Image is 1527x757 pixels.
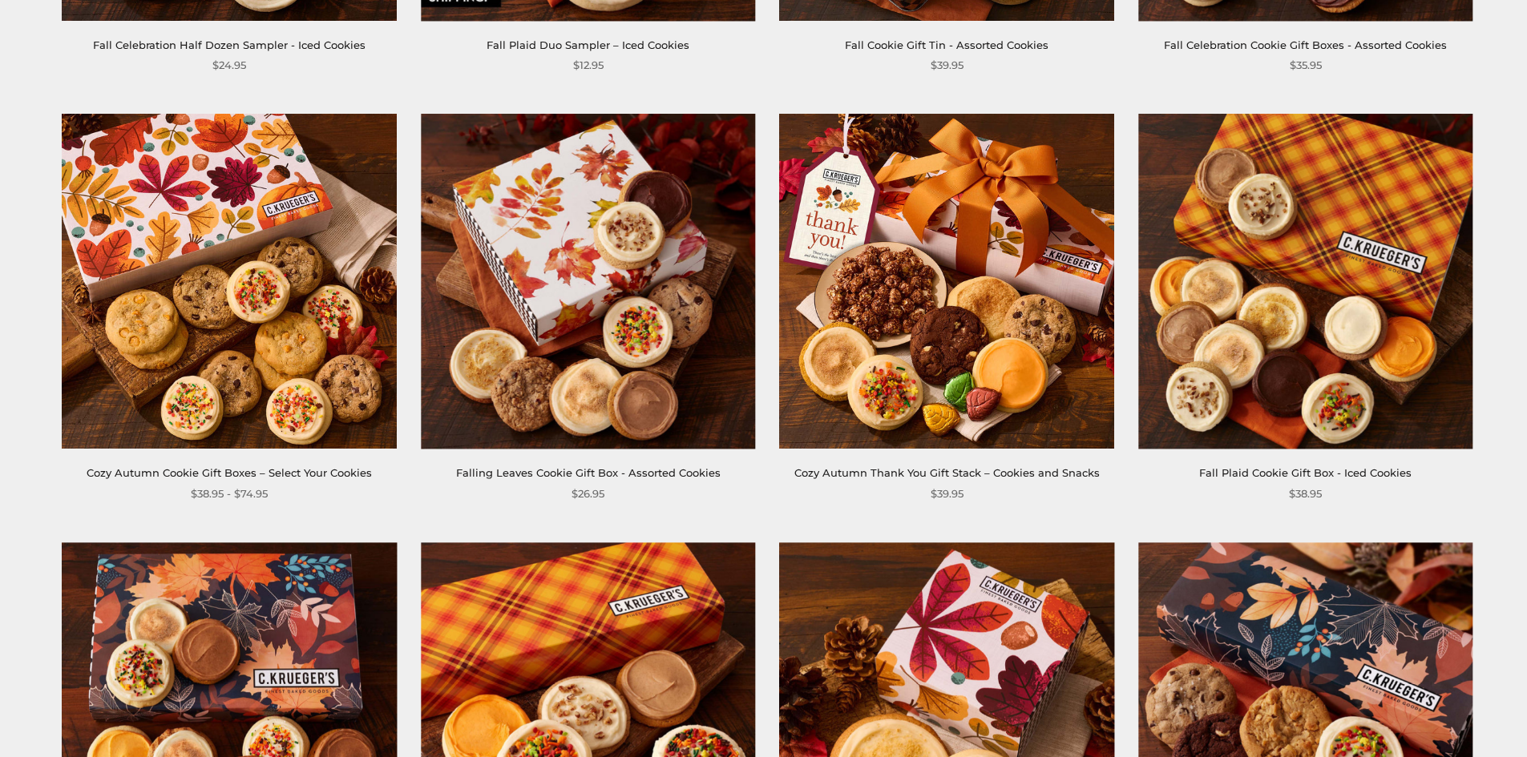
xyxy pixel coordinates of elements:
span: $39.95 [931,485,963,502]
a: Fall Celebration Half Dozen Sampler - Iced Cookies [93,38,366,51]
a: Fall Cookie Gift Tin - Assorted Cookies [845,38,1048,51]
img: Cozy Autumn Thank You Gift Stack – Cookies and Snacks [780,115,1114,449]
a: Fall Celebration Cookie Gift Boxes - Assorted Cookies [1164,38,1447,51]
a: Cozy Autumn Cookie Gift Boxes – Select Your Cookies [87,466,372,479]
img: Cozy Autumn Cookie Gift Boxes – Select Your Cookies [63,115,397,449]
span: $38.95 - $74.95 [191,485,268,502]
span: $26.95 [572,485,604,502]
span: $12.95 [573,57,604,74]
span: $39.95 [931,57,963,74]
span: $24.95 [212,57,246,74]
iframe: Sign Up via Text for Offers [13,696,166,744]
a: Fall Plaid Cookie Gift Box - Iced Cookies [1199,466,1412,479]
img: Falling Leaves Cookie Gift Box - Assorted Cookies [421,115,755,449]
span: $38.95 [1289,485,1322,502]
a: Cozy Autumn Thank You Gift Stack – Cookies and Snacks [794,466,1100,479]
span: $35.95 [1290,57,1322,74]
a: Falling Leaves Cookie Gift Box - Assorted Cookies [456,466,721,479]
img: Fall Plaid Cookie Gift Box - Iced Cookies [1138,115,1472,449]
a: Fall Plaid Duo Sampler – Iced Cookies [487,38,689,51]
